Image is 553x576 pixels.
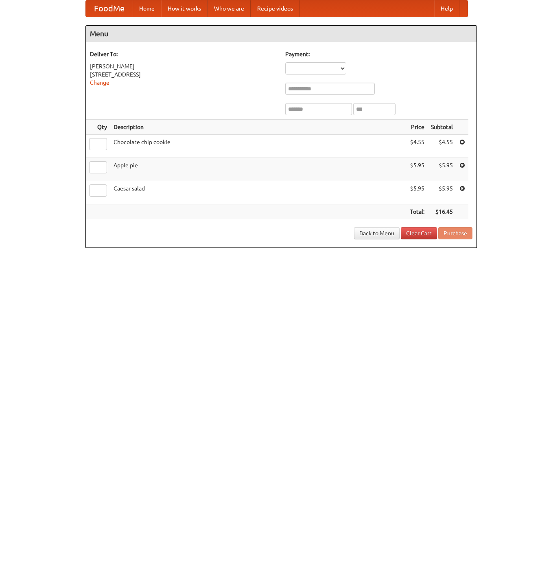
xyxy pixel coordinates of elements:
[110,181,407,204] td: Caesar salad
[90,50,277,58] h5: Deliver To:
[110,120,407,135] th: Description
[285,50,472,58] h5: Payment:
[90,79,109,86] a: Change
[428,204,456,219] th: $16.45
[251,0,299,17] a: Recipe videos
[208,0,251,17] a: Who we are
[434,0,459,17] a: Help
[90,70,277,79] div: [STREET_ADDRESS]
[407,181,428,204] td: $5.95
[86,0,133,17] a: FoodMe
[90,62,277,70] div: [PERSON_NAME]
[407,135,428,158] td: $4.55
[428,120,456,135] th: Subtotal
[86,26,476,42] h4: Menu
[354,227,400,239] a: Back to Menu
[407,158,428,181] td: $5.95
[407,120,428,135] th: Price
[428,181,456,204] td: $5.95
[428,135,456,158] td: $4.55
[110,158,407,181] td: Apple pie
[161,0,208,17] a: How it works
[110,135,407,158] td: Chocolate chip cookie
[86,120,110,135] th: Qty
[407,204,428,219] th: Total:
[133,0,161,17] a: Home
[401,227,437,239] a: Clear Cart
[438,227,472,239] button: Purchase
[428,158,456,181] td: $5.95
